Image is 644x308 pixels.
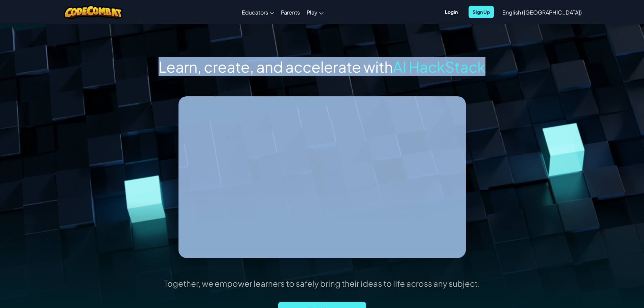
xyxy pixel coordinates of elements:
[242,9,268,16] span: Educators
[238,3,278,21] a: Educators
[278,3,303,21] a: Parents
[307,9,317,16] span: Play
[303,3,327,21] a: Play
[441,6,462,18] button: Login
[159,57,393,76] span: Learn, create, and accelerate with
[469,6,494,18] button: Sign Up
[393,57,485,76] span: AI HackStack
[64,5,123,19] img: CodeCombat logo
[164,278,480,288] p: Together, we empower learners to safely bring their ideas to life across any subject.
[499,3,585,21] a: English ([GEOGRAPHIC_DATA])
[502,9,582,16] span: English ([GEOGRAPHIC_DATA])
